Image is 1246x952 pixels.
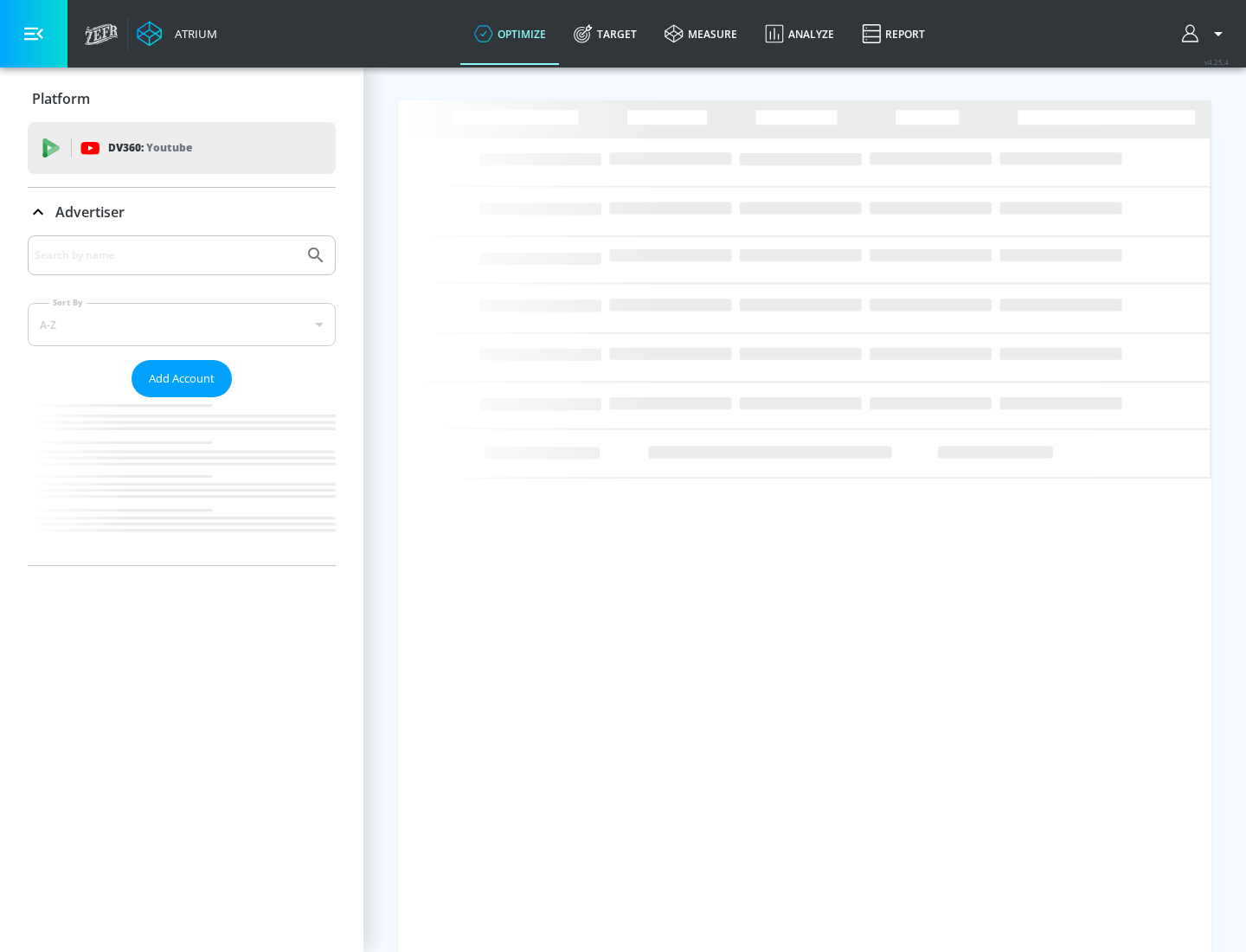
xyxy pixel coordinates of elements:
a: measure [651,3,751,65]
a: Atrium [137,21,217,47]
p: DV360: [108,138,192,158]
div: Platform [28,74,336,123]
div: Advertiser [28,235,336,565]
nav: list of Advertiser [28,397,336,565]
label: Sort By [49,297,87,308]
a: Analyze [751,3,848,65]
div: Atrium [168,26,217,42]
p: Platform [32,89,90,108]
a: Report [848,3,939,65]
div: Advertiser [28,188,336,236]
a: optimize [460,3,560,65]
p: Youtube [146,138,192,157]
a: Target [560,3,651,65]
input: Search by name [35,244,297,267]
div: A-Z [28,303,336,346]
button: Add Account [132,360,232,397]
span: v 4.25.4 [1204,57,1229,67]
div: DV360: Youtube [28,122,336,174]
span: Add Account [149,369,215,389]
p: Advertiser [55,203,125,222]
